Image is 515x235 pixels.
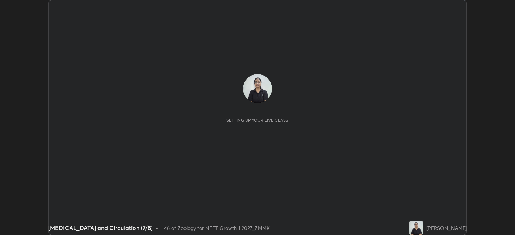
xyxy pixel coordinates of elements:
div: L46 of Zoology for NEET Growth 1 2027_ZMMK [161,224,270,232]
div: [PERSON_NAME] [426,224,467,232]
div: • [156,224,158,232]
img: a8b235d29b3b46a189e9fcfef1113de1.jpg [243,74,272,103]
img: a8b235d29b3b46a189e9fcfef1113de1.jpg [409,221,423,235]
div: [MEDICAL_DATA] and Circulation (7/8) [48,223,153,232]
div: Setting up your live class [226,117,288,123]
